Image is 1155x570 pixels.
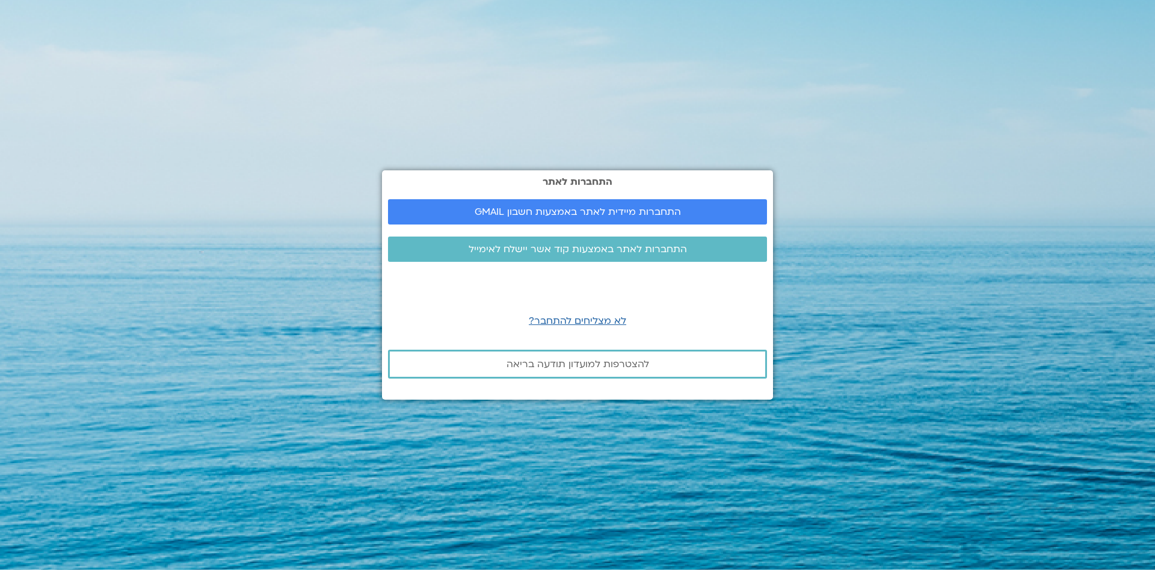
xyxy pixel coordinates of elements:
span: התחברות מיידית לאתר באמצעות חשבון GMAIL [475,206,681,217]
a: להצטרפות למועדון תודעה בריאה [388,350,767,379]
h2: התחברות לאתר [388,176,767,187]
a: לא מצליחים להתחבר? [529,314,626,327]
span: התחברות לאתר באמצעות קוד אשר יישלח לאימייל [469,244,687,255]
span: להצטרפות למועדון תודעה בריאה [507,359,649,370]
a: התחברות מיידית לאתר באמצעות חשבון GMAIL [388,199,767,225]
a: התחברות לאתר באמצעות קוד אשר יישלח לאימייל [388,237,767,262]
